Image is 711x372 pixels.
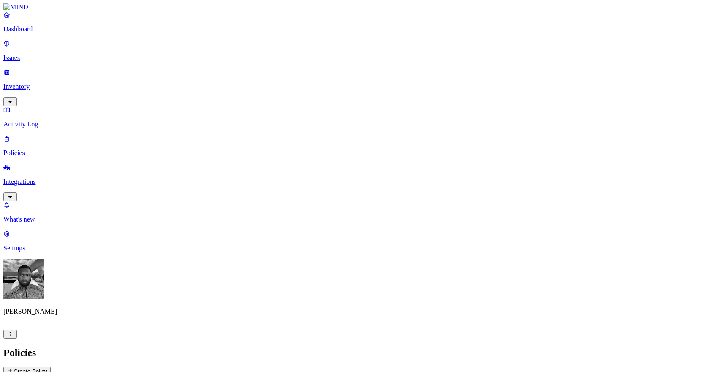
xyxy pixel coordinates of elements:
p: Activity Log [3,120,708,128]
a: Dashboard [3,11,708,33]
p: Dashboard [3,25,708,33]
a: Issues [3,40,708,62]
p: Policies [3,149,708,157]
a: MIND [3,3,708,11]
h2: Policies [3,347,708,358]
a: Policies [3,135,708,157]
a: Integrations [3,164,708,200]
p: Integrations [3,178,708,186]
p: What's new [3,216,708,223]
p: Inventory [3,83,708,90]
img: MIND [3,3,28,11]
p: Issues [3,54,708,62]
a: Inventory [3,68,708,105]
img: Cameron White [3,259,44,299]
a: Activity Log [3,106,708,128]
p: Settings [3,244,708,252]
a: What's new [3,201,708,223]
p: [PERSON_NAME] [3,308,708,315]
a: Settings [3,230,708,252]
